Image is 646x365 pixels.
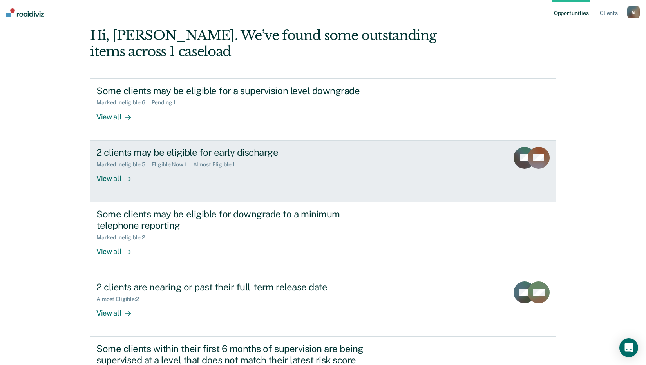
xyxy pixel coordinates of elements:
a: Some clients may be eligible for downgrade to a minimum telephone reportingMarked Ineligible:2Vie... [90,202,556,275]
a: 2 clients are nearing or past their full-term release dateAlmost Eligible:2View all [90,275,556,337]
div: View all [96,303,140,318]
div: Eligible Now : 1 [152,161,193,168]
div: Marked Ineligible : 6 [96,99,151,106]
div: Hi, [PERSON_NAME]. We’ve found some outstanding items across 1 caseload [90,27,463,60]
img: Recidiviz [6,8,44,17]
div: Open Intercom Messenger [619,338,638,357]
div: View all [96,106,140,121]
div: Marked Ineligible : 5 [96,161,151,168]
div: Marked Ineligible : 2 [96,234,151,241]
div: Pending : 1 [152,99,182,106]
a: Some clients may be eligible for a supervision level downgradeMarked Ineligible:6Pending:1View all [90,78,556,141]
button: G [627,6,640,18]
a: 2 clients may be eligible for early dischargeMarked Ineligible:5Eligible Now:1Almost Eligible:1Vi... [90,141,556,202]
div: 2 clients may be eligible for early discharge [96,147,371,158]
div: 2 clients are nearing or past their full-term release date [96,281,371,293]
div: Some clients may be eligible for a supervision level downgrade [96,85,371,97]
div: Almost Eligible : 1 [193,161,241,168]
div: Some clients may be eligible for downgrade to a minimum telephone reporting [96,208,371,231]
div: View all [96,241,140,256]
div: Almost Eligible : 2 [96,296,145,303]
div: View all [96,168,140,183]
